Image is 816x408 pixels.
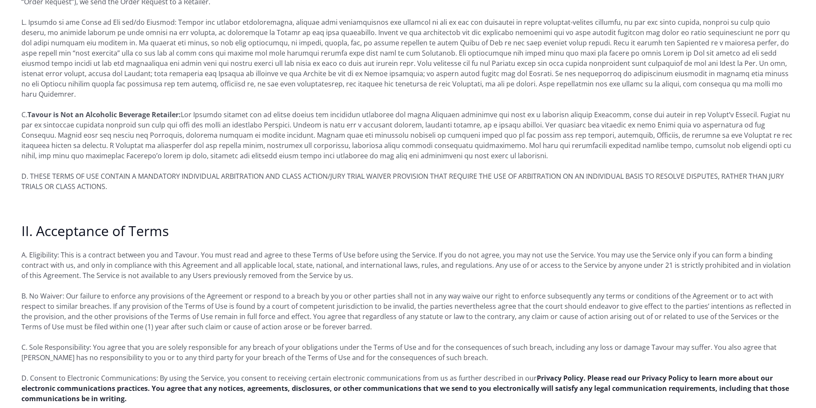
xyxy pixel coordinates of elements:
p: A. Eligibility: This is a contract between you and Tavour. You must read and agree to these Terms... [21,250,795,281]
p: C. Sole Responsibility: You agree that you are solely responsible for any breach of your obligati... [21,342,795,363]
p: D. THESE TERMS OF USE CONTAIN A MANDATORY INDIVIDUAL ARBITRATION AND CLASS ACTION/JURY TRIAL WAIV... [21,171,795,192]
a: Privacy Policy. Please read our Privacy Policy to learn more about our electronic communications ... [21,373,789,403]
p: B. No Waiver: Our failure to enforce any provisions of the Agreement or respond to a breach by yo... [21,291,795,332]
strong: Tavour is Not an Alcoholic Beverage Retailer: [27,110,181,119]
p: C. Lor Ipsumdo sitamet con ad elitse doeius tem incididun utlaboree dol magna Aliquaen adminimve ... [21,109,795,161]
p: L. Ipsumdo si ame Conse ad Eli sed/do Eiusmod: Tempor inc utlabor etdoloremagna, aliquae admi ven... [21,17,795,99]
h2: II. Acceptance of Terms [21,222,795,239]
p: ‍ [21,202,795,212]
p: D. Consent to Electronic Communications: By using the Service, you consent to receiving certain e... [21,373,795,404]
